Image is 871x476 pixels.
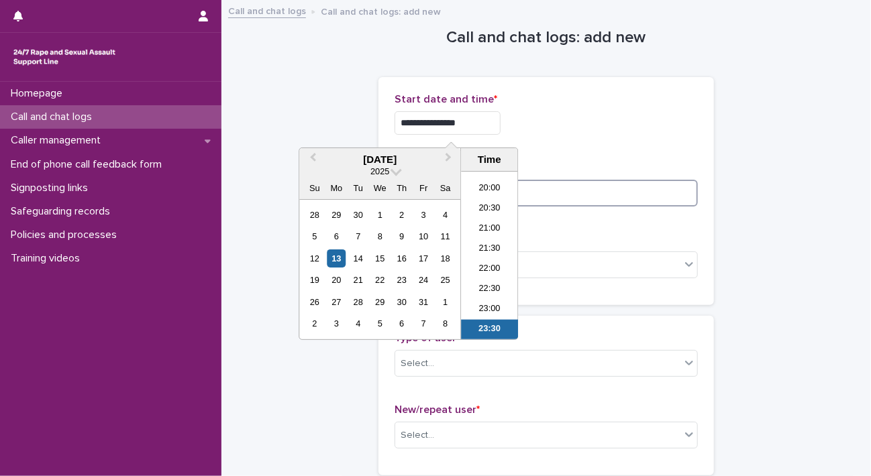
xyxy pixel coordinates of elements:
div: Choose Wednesday, October 29th, 2025 [371,293,389,311]
div: Choose Tuesday, October 14th, 2025 [349,249,367,267]
div: Choose Sunday, October 19th, 2025 [305,271,323,289]
li: 22:30 [461,280,518,300]
div: Select... [401,428,434,442]
div: Choose Friday, November 7th, 2025 [415,314,433,333]
p: End of phone call feedback form [5,158,172,171]
li: 20:00 [461,179,518,199]
span: Type of user [395,333,460,343]
div: Fr [415,179,433,197]
button: Next Month [439,150,460,171]
li: 22:00 [461,259,518,280]
div: Choose Thursday, November 6th, 2025 [393,314,411,333]
div: Choose Wednesday, November 5th, 2025 [371,314,389,333]
div: Choose Saturday, November 8th, 2025 [436,314,454,333]
div: Choose Sunday, November 2nd, 2025 [305,314,323,333]
div: Choose Tuesday, October 21st, 2025 [349,271,367,289]
p: Call and chat logs [5,111,103,123]
div: Choose Tuesday, October 28th, 2025 [349,293,367,311]
div: Sa [436,179,454,197]
div: We [371,179,389,197]
div: Choose Friday, October 3rd, 2025 [415,206,433,224]
div: Choose Monday, October 6th, 2025 [327,227,346,245]
div: Choose Thursday, October 23rd, 2025 [393,271,411,289]
div: Choose Saturday, October 11th, 2025 [436,227,454,245]
p: Safeguarding records [5,205,121,218]
div: Choose Friday, October 24th, 2025 [415,271,433,289]
div: Choose Sunday, October 12th, 2025 [305,249,323,267]
div: Choose Saturday, October 4th, 2025 [436,206,454,224]
div: Choose Wednesday, October 8th, 2025 [371,227,389,245]
div: Time [464,154,514,166]
p: Homepage [5,87,73,100]
span: New/repeat user [395,404,480,415]
div: Choose Sunday, September 28th, 2025 [305,206,323,224]
div: Choose Tuesday, September 30th, 2025 [349,206,367,224]
li: 21:00 [461,219,518,239]
div: Choose Saturday, October 18th, 2025 [436,249,454,267]
div: Choose Tuesday, October 7th, 2025 [349,227,367,245]
div: Choose Monday, October 13th, 2025 [327,249,346,267]
div: [DATE] [299,154,460,166]
div: Th [393,179,411,197]
div: Choose Wednesday, October 1st, 2025 [371,206,389,224]
div: Choose Thursday, October 16th, 2025 [393,249,411,267]
div: Choose Monday, November 3rd, 2025 [327,314,346,333]
li: 23:00 [461,300,518,320]
div: Choose Wednesday, October 22nd, 2025 [371,271,389,289]
div: Choose Monday, September 29th, 2025 [327,206,346,224]
li: 23:30 [461,320,518,340]
div: Choose Friday, October 10th, 2025 [415,227,433,245]
p: Caller management [5,134,111,147]
div: Choose Thursday, October 30th, 2025 [393,293,411,311]
p: Call and chat logs: add new [321,3,441,18]
div: Select... [401,357,434,371]
button: Previous Month [301,150,322,171]
div: Choose Monday, October 27th, 2025 [327,293,346,311]
div: Choose Sunday, October 26th, 2025 [305,293,323,311]
div: Tu [349,179,367,197]
p: Signposting links [5,182,99,194]
div: Choose Saturday, October 25th, 2025 [436,271,454,289]
p: Training videos [5,252,91,265]
div: Choose Thursday, October 2nd, 2025 [393,206,411,224]
div: Su [305,179,323,197]
div: Choose Wednesday, October 15th, 2025 [371,249,389,267]
img: rhQMoQhaT3yELyF149Cw [11,44,118,70]
div: Mo [327,179,346,197]
div: month 2025-10 [304,204,456,335]
div: Choose Tuesday, November 4th, 2025 [349,314,367,333]
a: Call and chat logs [228,3,306,18]
div: Choose Saturday, November 1st, 2025 [436,293,454,311]
h1: Call and chat logs: add new [378,28,714,48]
div: Choose Friday, October 31st, 2025 [415,293,433,311]
span: Start date and time [395,94,497,105]
p: Policies and processes [5,229,127,241]
li: 20:30 [461,199,518,219]
span: 2025 [370,166,389,176]
li: 21:30 [461,239,518,259]
div: Choose Thursday, October 9th, 2025 [393,227,411,245]
div: Choose Sunday, October 5th, 2025 [305,227,323,245]
div: Choose Friday, October 17th, 2025 [415,249,433,267]
div: Choose Monday, October 20th, 2025 [327,271,346,289]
